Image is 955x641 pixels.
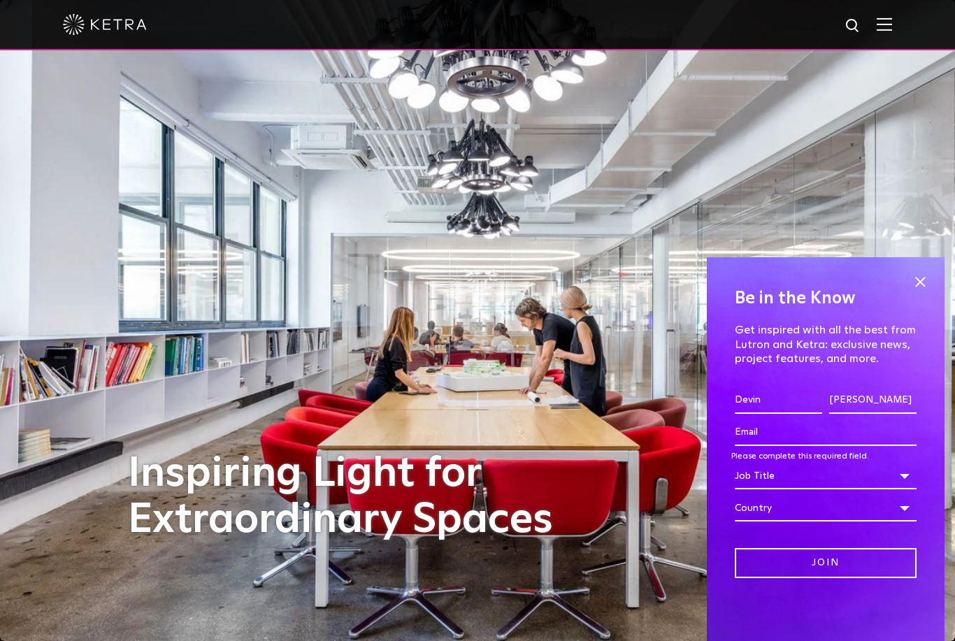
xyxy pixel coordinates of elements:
[63,14,147,35] img: ketra-logo-2019-white
[735,419,917,446] input: Email
[877,17,892,31] img: Hamburger%20Nav.svg
[735,548,917,578] input: Join
[128,451,582,543] h1: Inspiring Light for Extraordinary Spaces
[735,463,917,489] div: Job Title
[829,387,917,414] input: Last Name
[735,387,822,414] input: First Name
[731,452,869,461] label: Please complete this required field.
[735,495,917,521] div: Country
[735,323,917,366] p: Get inspired with all the best from Lutron and Ketra: exclusive news, project features, and more.
[845,17,862,35] img: search icon
[735,285,917,312] h4: Be in the Know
